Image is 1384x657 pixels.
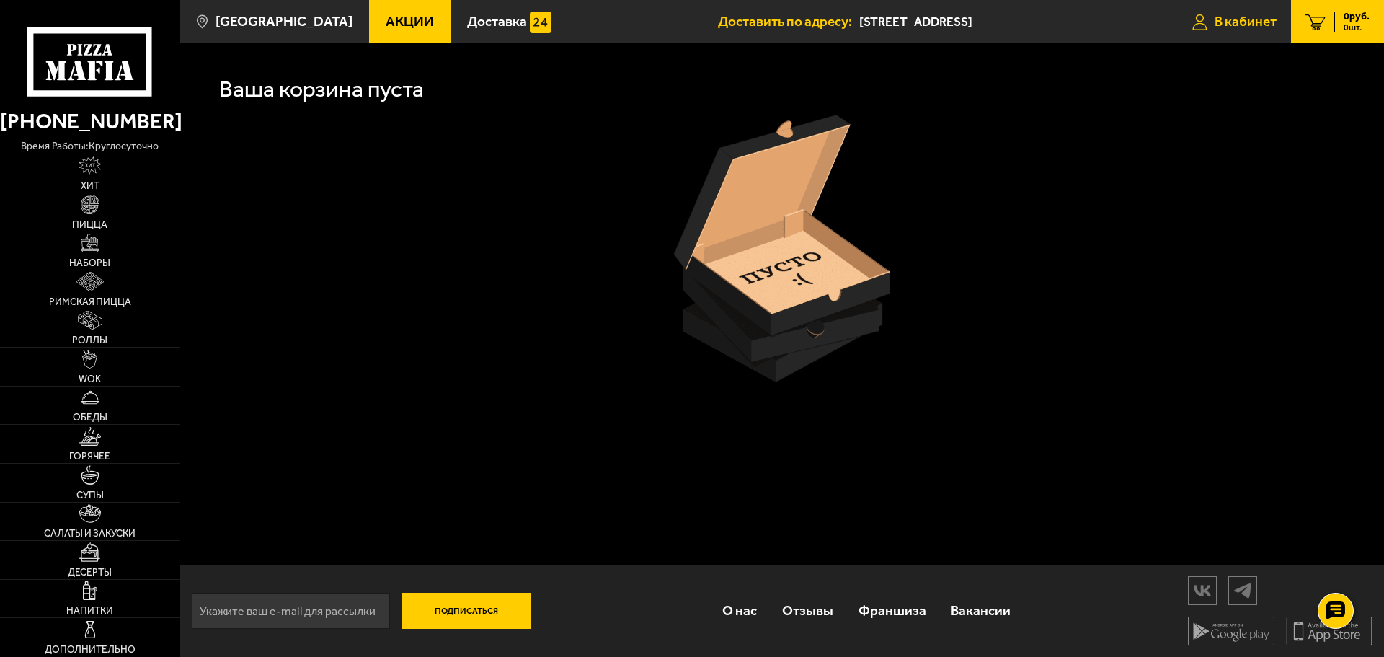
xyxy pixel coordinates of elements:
span: Хит [81,181,99,191]
input: Ваш адрес доставки [859,9,1136,35]
span: Супы [76,490,104,501]
span: 0 шт. [1344,23,1370,32]
span: Роллы [72,335,107,345]
h1: Ваша корзина пуста [219,77,424,100]
a: Отзывы [770,587,846,634]
span: Напитки [66,606,113,616]
span: WOK [79,374,101,384]
span: Доставка [467,14,527,28]
img: пустая коробка [674,115,890,382]
a: Франшиза [846,587,939,634]
span: Десерты [68,568,112,578]
span: Римская пицца [49,297,131,307]
span: Горячее [69,451,110,462]
span: Дополнительно [45,645,136,655]
button: Подписаться [402,593,531,629]
a: Вакансии [939,587,1024,634]
span: Доставить по адресу: [718,14,859,28]
img: tg [1229,578,1256,603]
span: 0 руб. [1344,12,1370,22]
input: Укажите ваш e-mail для рассылки [192,593,390,629]
span: Салаты и закуски [44,529,136,539]
a: О нас [710,587,770,634]
span: улица Кржижановского, 5к2 [859,9,1136,35]
span: Пицца [72,220,107,230]
img: 15daf4d41897b9f0e9f617042186c801.svg [530,12,551,33]
span: [GEOGRAPHIC_DATA] [216,14,352,28]
span: В кабинет [1215,14,1277,28]
span: Акции [386,14,434,28]
span: Наборы [69,258,110,268]
span: Обеды [73,413,107,423]
img: vk [1189,578,1216,603]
